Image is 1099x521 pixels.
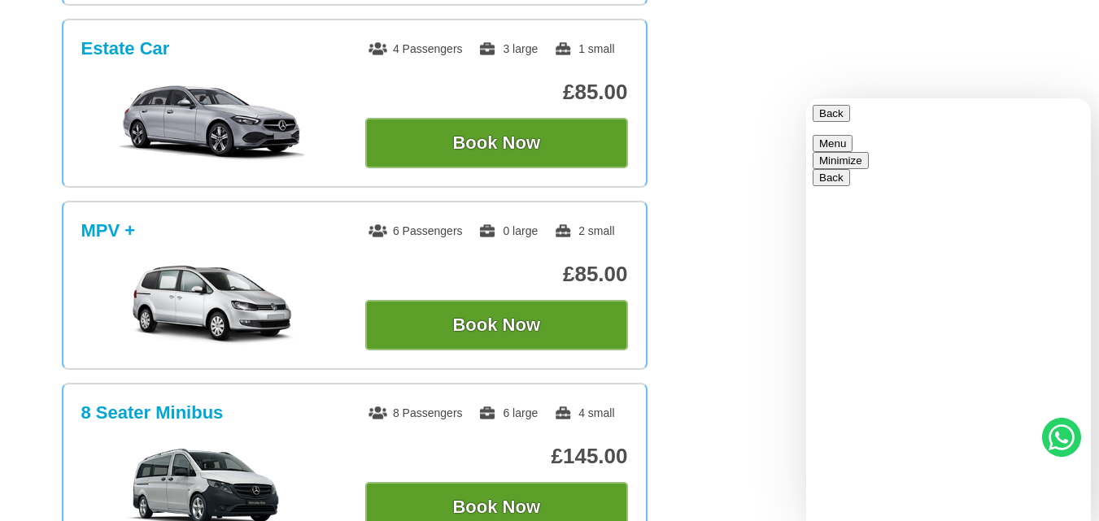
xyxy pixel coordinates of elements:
[89,264,334,345] img: MPV +
[369,42,463,55] span: 4 Passengers
[369,406,463,419] span: 8 Passengers
[478,42,538,55] span: 3 large
[365,80,628,105] p: £85.00
[806,98,1091,521] iframe: chat widget
[365,118,628,168] button: Book Now
[369,224,463,237] span: 6 Passengers
[365,262,628,287] p: £85.00
[478,406,538,419] span: 6 large
[89,82,334,163] img: Estate Car
[554,406,614,419] span: 4 small
[81,38,170,59] h3: Estate Car
[554,224,614,237] span: 2 small
[478,224,538,237] span: 0 large
[81,220,136,241] h3: MPV +
[365,444,628,469] p: £145.00
[365,300,628,350] button: Book Now
[81,402,224,423] h3: 8 Seater Minibus
[554,42,614,55] span: 1 small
